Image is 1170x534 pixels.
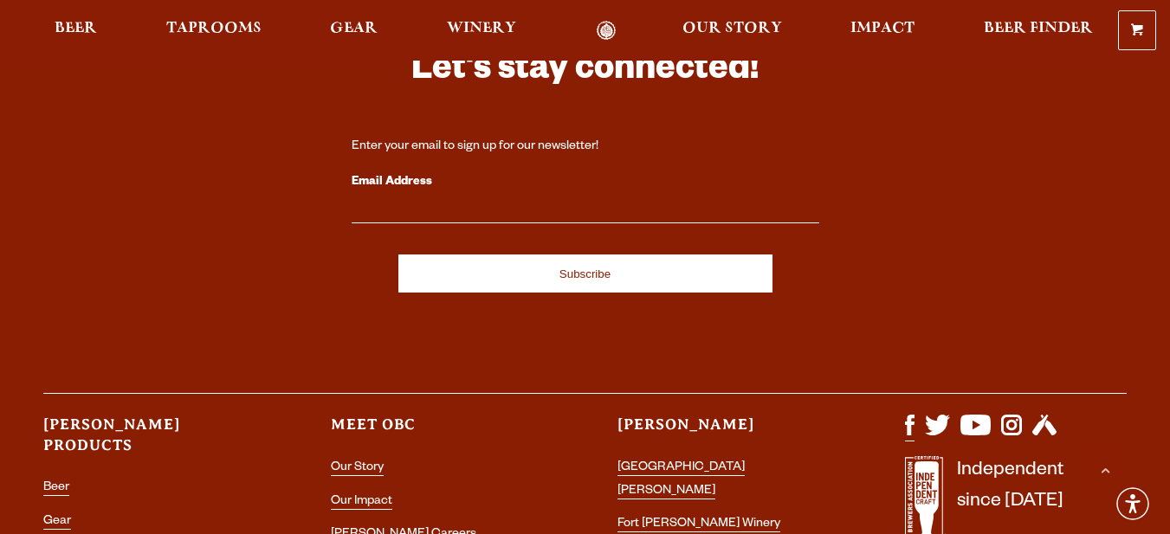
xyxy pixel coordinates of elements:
[574,21,639,41] a: Odell Home
[973,21,1104,41] a: Beer Finder
[617,461,745,499] a: [GEOGRAPHIC_DATA][PERSON_NAME]
[1083,447,1127,491] a: Scroll to top
[319,21,389,41] a: Gear
[331,495,392,510] a: Our Impact
[43,481,69,496] a: Beer
[671,21,793,41] a: Our Story
[55,22,97,35] span: Beer
[330,22,378,35] span: Gear
[905,427,915,441] a: Visit us on Facebook
[166,22,262,35] span: Taprooms
[398,254,772,293] input: Subscribe
[839,21,926,41] a: Impact
[682,22,782,35] span: Our Story
[43,415,265,470] h3: [PERSON_NAME] Products
[43,515,71,530] a: Gear
[352,47,819,98] h3: Let's stay connected!
[617,518,780,532] a: Fort [PERSON_NAME] Winery
[331,415,553,450] h3: Meet OBC
[1114,485,1152,523] div: Accessibility Menu
[331,461,384,476] a: Our Story
[155,21,273,41] a: Taprooms
[1001,427,1022,441] a: Visit us on Instagram
[617,415,839,450] h3: [PERSON_NAME]
[960,427,990,441] a: Visit us on YouTube
[436,21,527,41] a: Winery
[352,171,819,194] label: Email Address
[43,21,108,41] a: Beer
[850,22,915,35] span: Impact
[352,138,819,156] div: Enter your email to sign up for our newsletter!
[984,22,1093,35] span: Beer Finder
[447,22,516,35] span: Winery
[1032,427,1057,441] a: Visit us on Untappd
[925,427,951,441] a: Visit us on X (formerly Twitter)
